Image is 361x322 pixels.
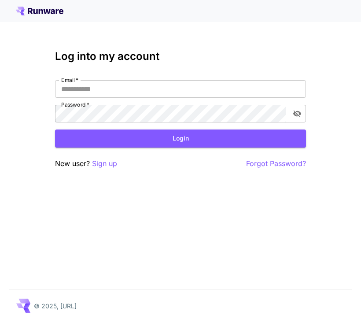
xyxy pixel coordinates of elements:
[55,158,117,169] p: New user?
[289,106,305,122] button: toggle password visibility
[92,158,117,169] button: Sign up
[55,50,306,63] h3: Log into my account
[61,101,89,108] label: Password
[34,301,77,311] p: © 2025, [URL]
[246,158,306,169] button: Forgot Password?
[55,130,306,148] button: Login
[61,76,78,84] label: Email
